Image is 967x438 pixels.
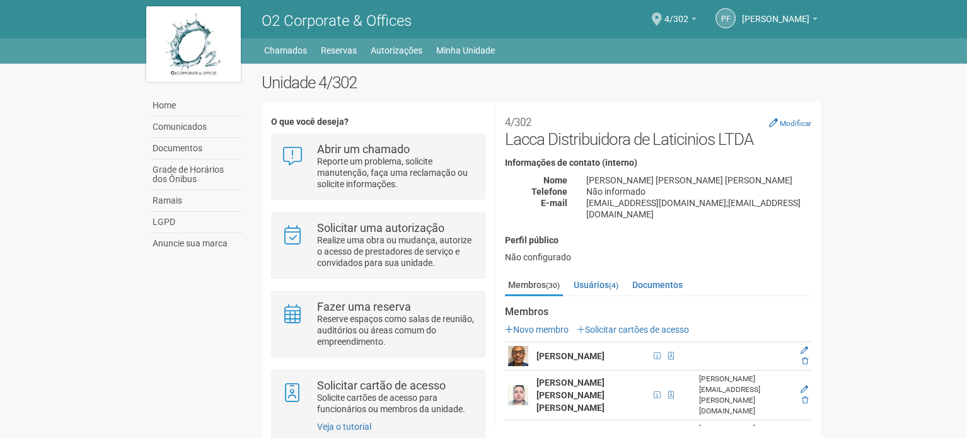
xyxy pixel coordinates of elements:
a: Editar membro [801,346,808,355]
small: 4/302 [505,116,531,129]
span: PRISCILLA FREITAS [742,2,809,24]
strong: Nome [543,175,567,185]
span: O2 Corporate & Offices [262,12,412,30]
h2: Lacca Distribuidora de Laticinios LTDA [505,111,811,149]
a: Modificar [769,118,811,128]
div: [PERSON_NAME][EMAIL_ADDRESS][PERSON_NAME][DOMAIN_NAME] [699,374,793,417]
div: [EMAIL_ADDRESS][DOMAIN_NAME];[EMAIL_ADDRESS][DOMAIN_NAME] [577,197,821,220]
strong: Solicitar cartão de acesso [317,379,446,392]
a: Excluir membro [802,396,808,405]
a: Grade de Horários dos Ônibus [149,159,243,190]
strong: E-mail [541,198,567,208]
a: Home [149,95,243,117]
p: Reporte um problema, solicite manutenção, faça uma reclamação ou solicite informações. [317,156,475,190]
a: Veja o tutorial [317,422,371,432]
h4: Perfil público [505,236,811,245]
img: logo.jpg [146,6,241,82]
h4: O que você deseja? [271,117,485,127]
p: Solicite cartões de acesso para funcionários ou membros da unidade. [317,392,475,415]
a: Minha Unidade [436,42,495,59]
div: Não configurado [505,251,811,263]
img: user.png [508,346,528,366]
strong: Telefone [531,187,567,197]
strong: Fazer uma reserva [317,300,411,313]
a: Anuncie sua marca [149,233,243,254]
a: Reservas [321,42,357,59]
a: PF [715,8,736,28]
a: Chamados [264,42,307,59]
strong: [PERSON_NAME] [PERSON_NAME] [PERSON_NAME] [536,377,605,413]
img: user.png [508,385,528,405]
a: Ramais [149,190,243,212]
a: Documentos [629,275,686,294]
a: Editar membro [801,385,808,394]
a: Solicitar cartão de acesso Solicite cartões de acesso para funcionários ou membros da unidade. [281,380,475,415]
div: [PERSON_NAME] [PERSON_NAME] [PERSON_NAME] [577,175,821,186]
a: Comunicados [149,117,243,138]
a: [PERSON_NAME] [742,16,818,26]
p: Realize uma obra ou mudança, autorize o acesso de prestadores de serviço e convidados para sua un... [317,234,475,268]
strong: [PERSON_NAME] [536,351,605,361]
span: 4/302 [664,2,688,24]
a: Fazer uma reserva Reserve espaços como salas de reunião, auditórios ou áreas comum do empreendime... [281,301,475,347]
a: 4/302 [664,16,697,26]
a: Autorizações [371,42,422,59]
div: Não informado [577,186,821,197]
a: Solicitar uma autorização Realize uma obra ou mudança, autorize o acesso de prestadores de serviç... [281,222,475,268]
a: Membros(30) [505,275,563,296]
small: Modificar [780,119,811,128]
small: (4) [609,281,618,290]
strong: Solicitar uma autorização [317,221,444,234]
strong: Membros [505,306,811,318]
a: LGPD [149,212,243,233]
a: Novo membro [505,325,569,335]
a: Abrir um chamado Reporte um problema, solicite manutenção, faça uma reclamação ou solicite inform... [281,144,475,190]
small: (30) [546,281,560,290]
h4: Informações de contato (interno) [505,158,811,168]
p: Reserve espaços como salas de reunião, auditórios ou áreas comum do empreendimento. [317,313,475,347]
a: Documentos [149,138,243,159]
strong: Abrir um chamado [317,142,410,156]
a: Solicitar cartões de acesso [577,325,689,335]
a: Usuários(4) [570,275,622,294]
h2: Unidade 4/302 [262,73,821,92]
a: Excluir membro [802,357,808,366]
